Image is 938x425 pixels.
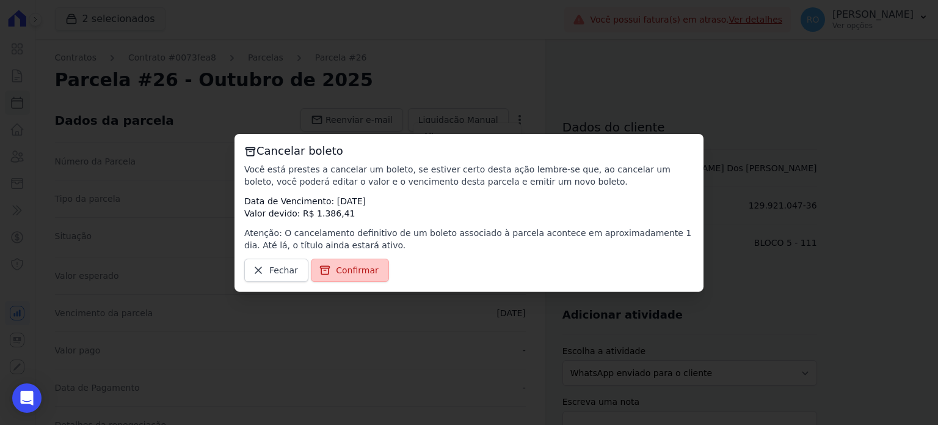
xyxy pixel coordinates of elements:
a: Confirmar [311,259,389,282]
p: Atenção: O cancelamento definitivo de um boleto associado à parcela acontece em aproximadamente 1... [244,227,694,251]
span: Fechar [269,264,298,276]
a: Fechar [244,259,308,282]
p: Data de Vencimento: [DATE] Valor devido: R$ 1.386,41 [244,195,694,220]
p: Você está prestes a cancelar um boleto, se estiver certo desta ação lembre-se que, ao cancelar um... [244,163,694,188]
span: Confirmar [336,264,379,276]
h3: Cancelar boleto [244,144,694,158]
div: Open Intercom Messenger [12,383,42,413]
